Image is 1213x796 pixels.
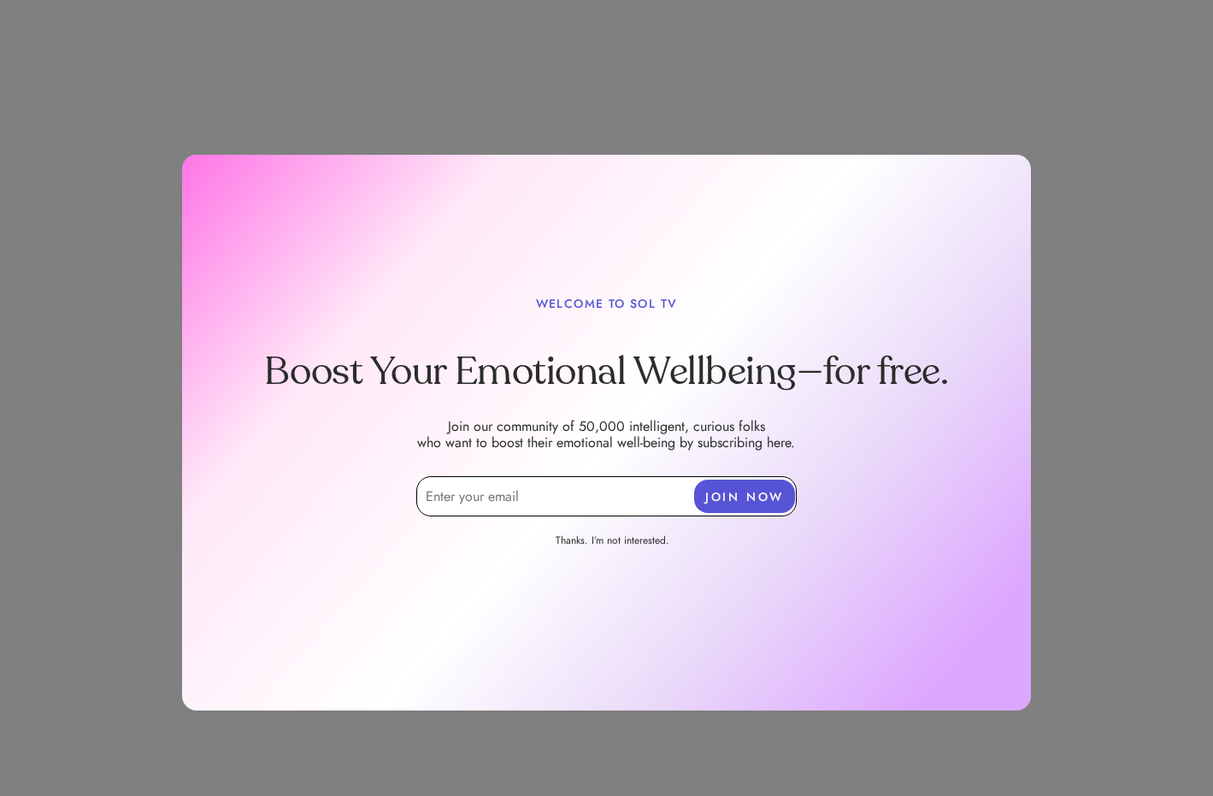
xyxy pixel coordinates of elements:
p: Join our community of 50,000 intelligent, curious folks who want to boost their emotional well-be... [196,418,1017,451]
h1: Boost Your Emotional Wellbeing—for free. [196,354,1017,392]
a: Thanks. I’m not interested. [515,534,711,552]
p: WELCOME TO SOL TV [196,297,1017,311]
button: JOIN NOW [694,480,795,513]
input: Enter your email [416,476,797,516]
